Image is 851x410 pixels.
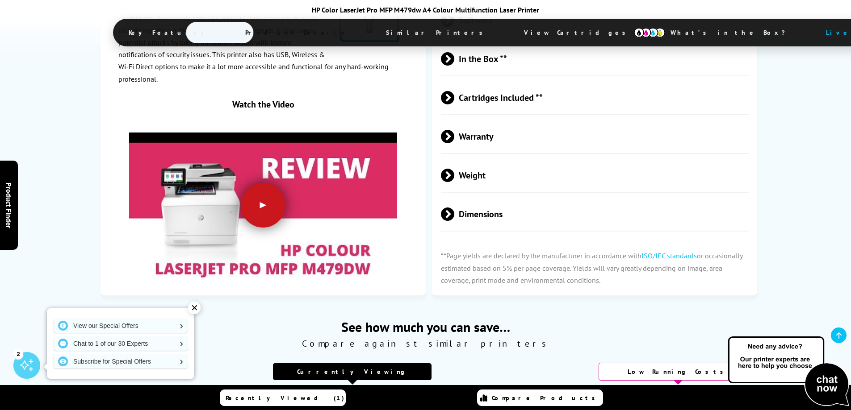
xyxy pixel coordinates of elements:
span: Dimensions [441,197,749,231]
a: View our Special Offers [54,319,188,333]
span: Compare Products [492,394,600,402]
span: Weight [441,158,749,192]
a: Recently Viewed (1) [220,389,346,406]
a: Chat to 1 of our 30 Experts [54,336,188,351]
img: Open Live Chat window [726,335,851,408]
a: Subscribe for Special Offers [54,354,188,369]
span: Key Features [115,22,222,43]
div: Low Running Costs [599,363,757,381]
span: View Cartridges [511,21,647,44]
span: Product Details [232,22,363,43]
div: ✕ [188,302,201,314]
span: Compare against similar printers [94,338,758,349]
span: Recently Viewed (1) [226,394,344,402]
span: Warranty [441,120,749,153]
a: ISO/IEC standards [641,251,697,260]
span: Similar Printers [373,22,501,43]
a: Compare Products [477,389,603,406]
span: Cartridges Included ** [441,81,749,114]
div: Currently Viewing [273,363,432,380]
div: 2 [13,349,23,359]
p: **Page yields are declared by the manufacturer in accordance with or occasionally estimated based... [432,241,757,295]
span: In the Box ** [441,42,749,75]
span: See how much you can save… [94,318,758,335]
span: What’s in the Box? [657,22,807,43]
div: HP Color LaserJet Pro MFP M479dw A4 Colour Multifunction Laser Printer [113,5,738,14]
img: Play [129,118,397,319]
img: cmyk-icon.svg [634,28,665,37]
div: Watch the Video [129,99,397,110]
span: Product Finder [4,182,13,228]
